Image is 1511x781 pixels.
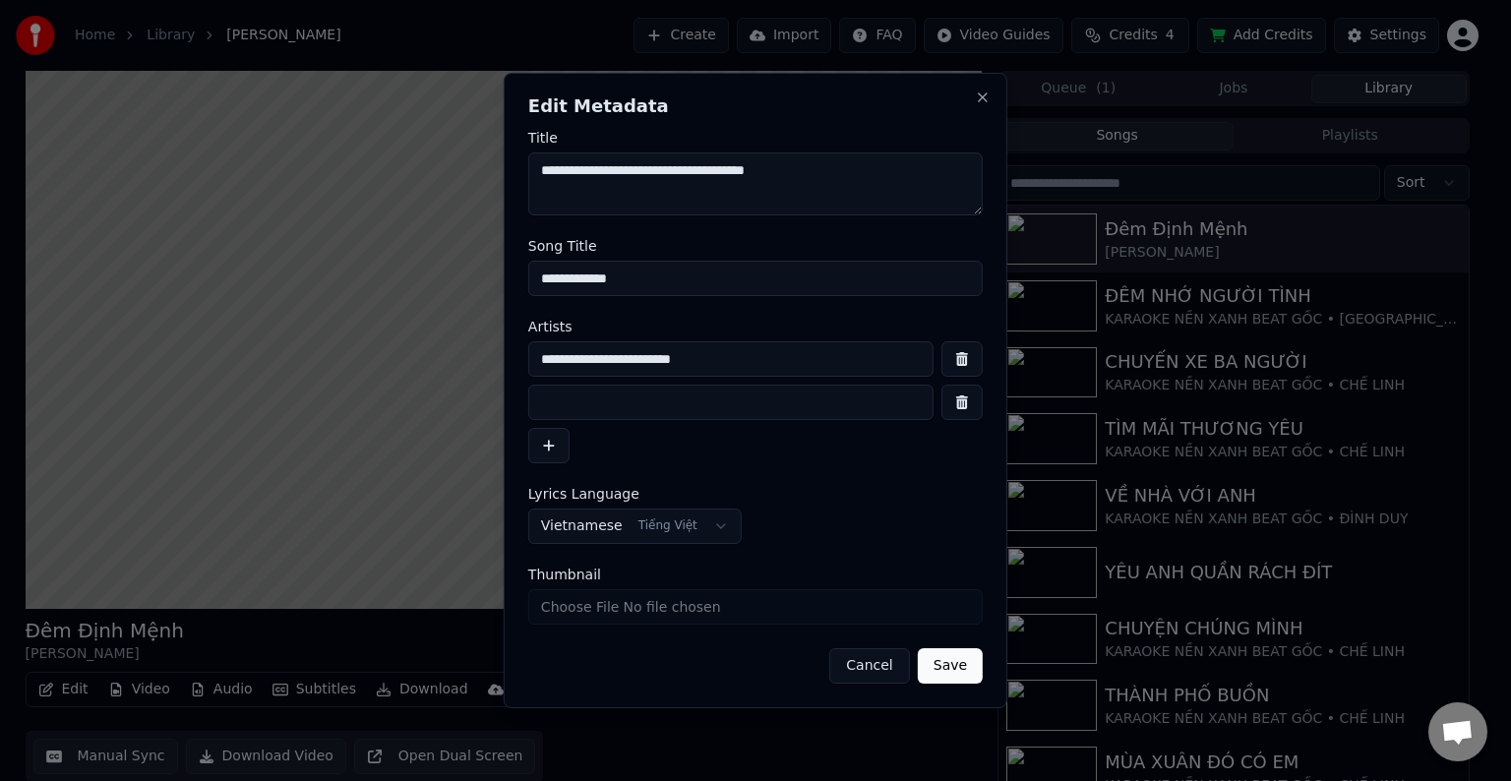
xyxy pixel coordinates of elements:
[528,320,983,333] label: Artists
[528,487,639,501] span: Lyrics Language
[528,568,601,581] span: Thumbnail
[528,97,983,115] h2: Edit Metadata
[829,648,909,684] button: Cancel
[528,239,983,253] label: Song Title
[528,131,983,145] label: Title
[918,648,983,684] button: Save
